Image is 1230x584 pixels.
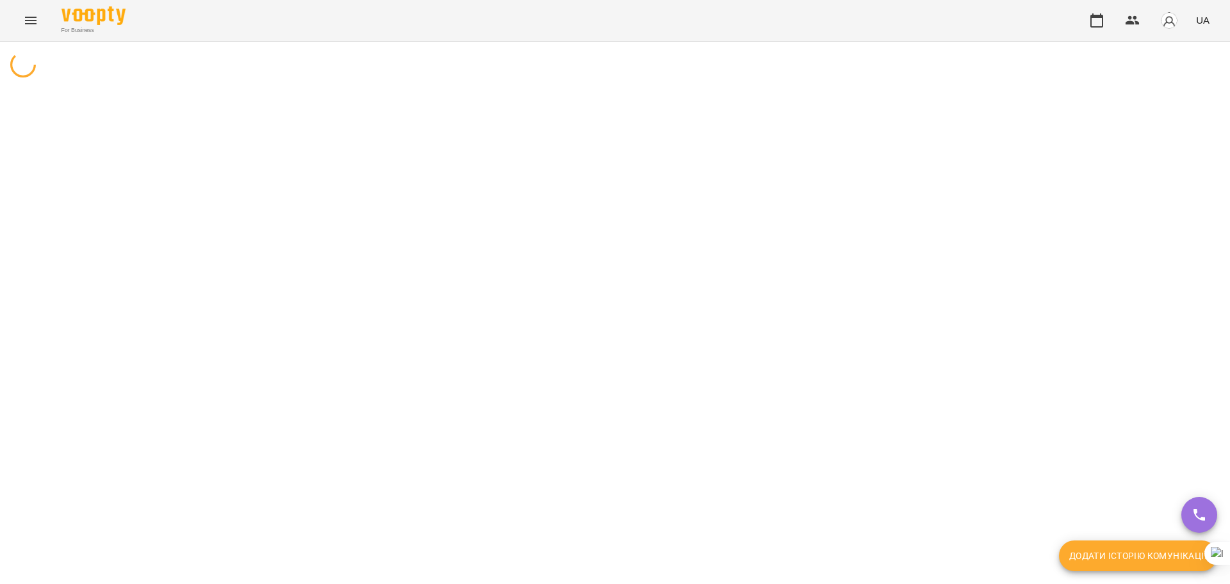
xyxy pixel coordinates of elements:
span: UA [1196,13,1209,27]
button: UA [1191,8,1215,32]
button: Menu [15,5,46,36]
span: For Business [61,26,126,35]
img: avatar_s.png [1160,12,1178,29]
img: Voopty Logo [61,6,126,25]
